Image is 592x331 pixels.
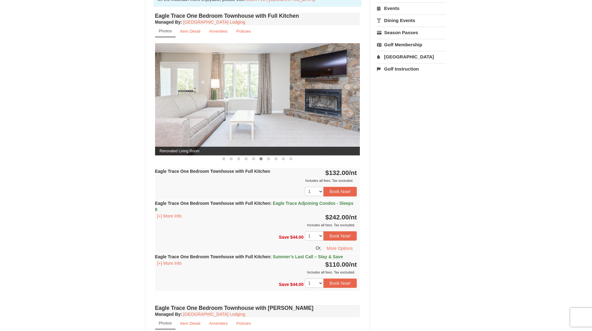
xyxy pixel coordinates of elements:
a: [GEOGRAPHIC_DATA] [377,51,446,62]
span: $44.00 [290,235,304,240]
span: Or, [316,246,322,251]
a: Season Passes [377,27,446,38]
a: Policies [232,317,255,329]
a: Item Detail [176,25,204,37]
a: [GEOGRAPHIC_DATA] Lodging [183,20,245,25]
button: More Options [323,244,357,253]
span: /nt [349,261,357,268]
small: Photos [159,321,172,325]
span: $110.00 [325,261,349,268]
h4: Eagle Trace One Bedroom Townhouse with Full Kitchen [155,13,360,19]
span: Managed By [155,312,181,317]
button: [+] More Info [155,260,184,267]
small: Policies [236,29,251,34]
span: $242.00 [325,214,349,221]
a: Amenities [205,25,232,37]
small: Item Detail [180,321,200,326]
strong: Eagle Trace One Bedroom Townhouse with Full Kitchen [155,254,343,259]
a: Item Detail [176,317,204,329]
strong: $132.00 [325,169,357,176]
button: [+] More Info [155,213,184,219]
span: Renovated Living Room [155,147,360,155]
button: Book Now! [324,231,357,241]
small: Amenities [209,29,228,34]
a: Amenities [205,317,232,329]
small: Policies [236,321,251,326]
a: Photos [155,317,176,329]
small: Item Detail [180,29,200,34]
strong: Eagle Trace One Bedroom Townhouse with Full Kitchen [155,201,354,212]
div: Includes all fees. Tax excluded. [155,222,357,228]
span: Summer’s Last Call – Stay & Save [273,254,343,259]
span: : [270,201,272,206]
span: Save [279,235,289,240]
strong: Eagle Trace One Bedroom Townhouse with Full Kitchen [155,169,270,174]
a: Dining Events [377,15,446,26]
div: Includes all fees. Tax excluded. [155,177,357,184]
small: Amenities [209,321,228,326]
span: Eagle Trace Adjoining Condos - Sleeps 8 [155,201,354,212]
a: Policies [232,25,255,37]
span: Managed By [155,20,181,25]
strong: : [155,20,182,25]
button: Book Now! [324,187,357,196]
div: Includes all fees. Tax excluded. [155,269,357,275]
button: Book Now! [324,278,357,288]
a: Photos [155,25,176,37]
small: Photos [159,29,172,33]
span: Save [279,282,289,287]
a: Events [377,2,446,14]
span: /nt [349,169,357,176]
a: Golf Membership [377,39,446,50]
span: : [270,254,272,259]
a: Golf Instruction [377,63,446,75]
span: $44.00 [290,282,304,287]
span: /nt [349,214,357,221]
img: Renovated Living Room [155,43,360,155]
h4: Eagle Trace One Bedroom Townhouse with [PERSON_NAME] [155,305,360,311]
a: [GEOGRAPHIC_DATA] Lodging [183,312,245,317]
strong: : [155,312,182,317]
